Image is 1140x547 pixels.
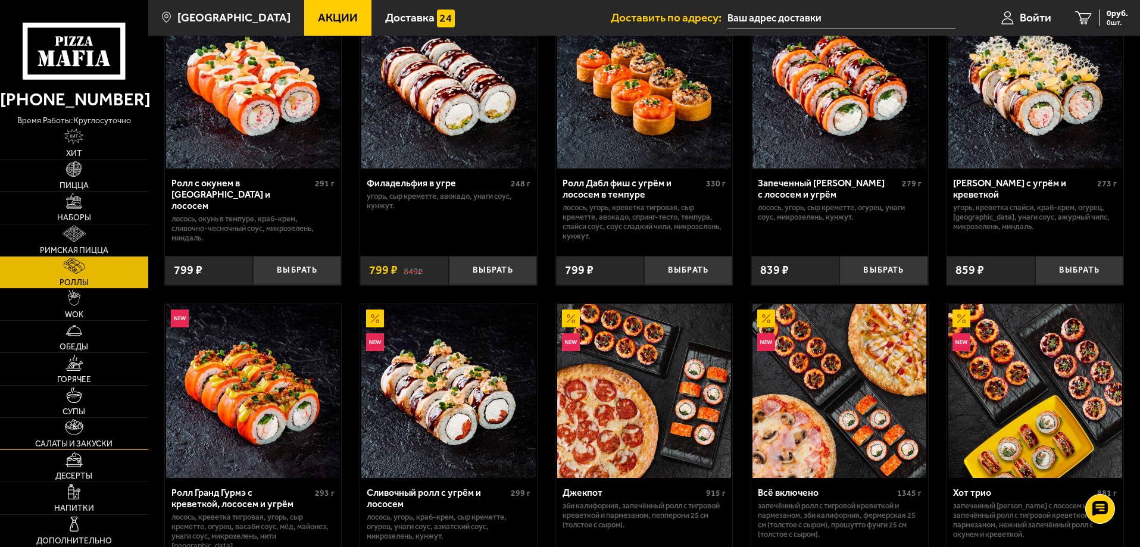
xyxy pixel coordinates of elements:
span: [GEOGRAPHIC_DATA] [177,12,291,23]
img: Акционный [366,310,384,327]
span: 330 г [706,179,726,189]
div: [PERSON_NAME] с угрём и креветкой [953,177,1094,200]
img: Всё включено [752,304,926,478]
span: 859 ₽ [955,264,984,276]
p: Эби Калифорния, Запечённый ролл с тигровой креветкой и пармезаном, Пепперони 25 см (толстое с сыр... [563,501,726,530]
a: АкционныйНовинкаСливочный ролл с угрём и лососем [360,304,537,478]
span: 839 ₽ [760,264,789,276]
span: 1345 г [897,488,922,498]
span: 0 шт. [1107,19,1128,26]
s: 849 ₽ [404,264,423,276]
span: Супы [63,408,85,416]
img: Сливочный ролл с угрём и лососем [361,304,535,478]
span: Хит [66,149,82,158]
span: Обеды [60,343,88,351]
div: Ролл Гранд Гурмэ с креветкой, лососем и угрём [171,487,313,510]
img: Акционный [562,310,580,327]
div: Хот трио [953,487,1094,498]
span: Десерты [55,472,92,480]
p: Запечённый ролл с тигровой креветкой и пармезаном, Эби Калифорния, Фермерская 25 см (толстое с сы... [758,501,922,539]
p: угорь, Сыр креметте, авокадо, унаги соус, кунжут. [367,192,530,211]
span: Войти [1020,12,1051,23]
div: Всё включено [758,487,894,498]
span: WOK [65,311,83,319]
img: Акционный [757,310,775,327]
img: Акционный [952,310,970,327]
button: Выбрать [1035,256,1123,285]
span: Салаты и закуски [35,440,113,448]
span: 293 г [315,488,335,498]
p: Запеченный [PERSON_NAME] с лососем и угрём, Запечённый ролл с тигровой креветкой и пармезаном, Не... [953,501,1117,539]
img: 15daf4d41897b9f0e9f617042186c801.svg [437,10,455,27]
span: Горячее [57,376,91,384]
img: Ролл Гранд Гурмэ с креветкой, лососем и угрём [166,304,340,478]
a: НовинкаРолл Гранд Гурмэ с креветкой, лососем и угрём [165,304,342,478]
span: 299 г [511,488,530,498]
img: Новинка [562,333,580,351]
div: Запеченный [PERSON_NAME] с лососем и угрём [758,177,899,200]
span: 881 г [1097,488,1117,498]
span: Доставка [385,12,435,23]
p: лосось, угорь, креветка тигровая, Сыр креметте, авокадо, спринг-тесто, темпура, спайси соус, соус... [563,203,726,241]
img: Новинка [366,333,384,351]
a: АкционныйНовинкаВсё включено [751,304,928,478]
a: АкционныйНовинкаДжекпот [556,304,733,478]
p: лосось, угорь, краб-крем, Сыр креметте, огурец, унаги соус, азиатский соус, микрозелень, кунжут. [367,512,530,541]
span: 799 ₽ [565,264,594,276]
span: 799 ₽ [369,264,398,276]
input: Ваш адрес доставки [727,7,955,29]
button: Выбрать [253,256,341,285]
a: АкционныйНовинкаХот трио [947,304,1123,478]
span: 279 г [902,179,922,189]
span: Роллы [60,279,89,287]
p: лосось, угорь, Сыр креметте, огурец, унаги соус, микрозелень, кунжут. [758,203,922,222]
span: 273 г [1097,179,1117,189]
button: Выбрать [839,256,927,285]
img: Новинка [171,310,189,327]
p: лосось, окунь в темпуре, краб-крем, сливочно-чесночный соус, микрозелень, миндаль. [171,214,335,243]
p: угорь, креветка спайси, краб-крем, огурец, [GEOGRAPHIC_DATA], унаги соус, ажурный чипс, микрозеле... [953,203,1117,232]
div: Филадельфия в угре [367,177,508,189]
div: Ролл с окунем в [GEOGRAPHIC_DATA] и лососем [171,177,313,211]
img: Хот трио [948,304,1122,478]
span: Пицца [60,182,89,190]
span: 799 ₽ [174,264,202,276]
div: Джекпот [563,487,704,498]
span: Доставить по адресу: [611,12,727,23]
button: Выбрать [644,256,732,285]
img: Джекпот [557,304,731,478]
span: 248 г [511,179,530,189]
span: Акции [318,12,358,23]
span: Наборы [57,214,91,222]
img: Новинка [757,333,775,351]
span: 0 руб. [1107,10,1128,18]
span: Напитки [54,504,94,512]
img: Новинка [952,333,970,351]
span: 291 г [315,179,335,189]
div: Сливочный ролл с угрём и лососем [367,487,508,510]
span: Римская пицца [40,246,108,255]
div: Ролл Дабл фиш с угрём и лососем в темпуре [563,177,704,200]
span: 915 г [706,488,726,498]
button: Выбрать [449,256,537,285]
span: Дополнительно [36,537,112,545]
